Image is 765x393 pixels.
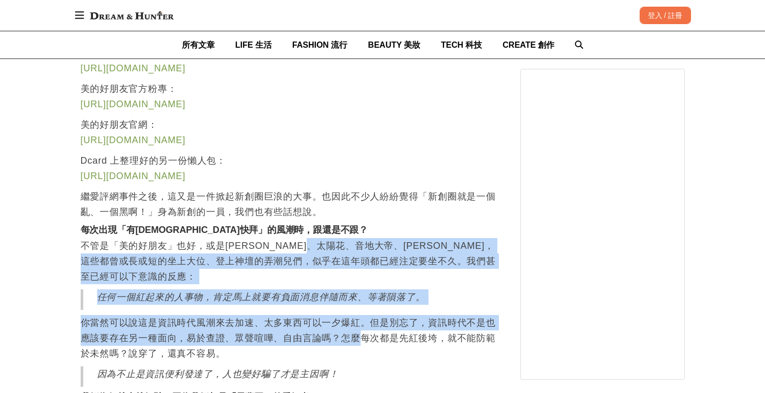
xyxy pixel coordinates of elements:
[640,7,691,24] div: 登入 / 註冊
[81,153,500,184] p: Dcard 上整理好的另一份懶人包：
[81,81,500,112] p: 美的好朋友官方粉專：
[81,117,500,148] p: 美的好朋友官網：
[81,238,500,284] p: 不管是「美的好朋友」也好，或是[PERSON_NAME]、太陽花、音地大帝、[PERSON_NAME]，這些都曾或長或短的坐上大位、登上神壇的弄潮兒們，似乎在這年頭都已經注定要坐不久。我們甚至已...
[81,63,185,73] a: [URL][DOMAIN_NAME]
[81,135,185,145] a: [URL][DOMAIN_NAME]
[502,31,554,58] a: CREATE 創作
[81,315,500,361] p: 你當然可以說這是資訊時代風潮來去加速、太多東西可以一夕爆紅。但是別忘了，資訊時代不是也應該要存在另一種面向，易於查證、眾聲喧嘩、自由言論嗎？怎麼每次都是先紅後垮，就不能防範於未然嗎？說穿了，還真...
[235,31,272,58] a: LIFE 生活
[292,41,348,49] span: FASHION 流行
[81,99,185,109] a: [URL][DOMAIN_NAME]
[81,225,500,236] h3: 每次出現「有[DEMOGRAPHIC_DATA]快拜」的風潮時，跟還是不跟？
[235,41,272,49] span: LIFE 生活
[182,31,215,58] a: 所有文章
[441,41,482,49] span: TECH 科技
[85,6,179,25] img: Dream & Hunter
[182,41,215,49] span: 所有文章
[81,171,185,181] a: [URL][DOMAIN_NAME]
[441,31,482,58] a: TECH 科技
[368,31,420,58] a: BEAUTY 美妝
[97,289,486,305] p: 任何一個紅起來的人事物，肯定馬上就要有負面消息伴隨而來、等著隕落了。
[502,41,554,49] span: CREATE 創作
[81,189,500,220] p: 繼愛評網事件之後，這又是一件掀起新創圈巨浪的大事。也因此不少人紛紛覺得「新創圈就是一個亂、一個黑啊！」身為新創的一員，我們也有些話想說。
[292,31,348,58] a: FASHION 流行
[368,41,420,49] span: BEAUTY 美妝
[97,366,486,382] p: 因為不止是資訊便利發達了，人也變好騙了才是主因啊！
